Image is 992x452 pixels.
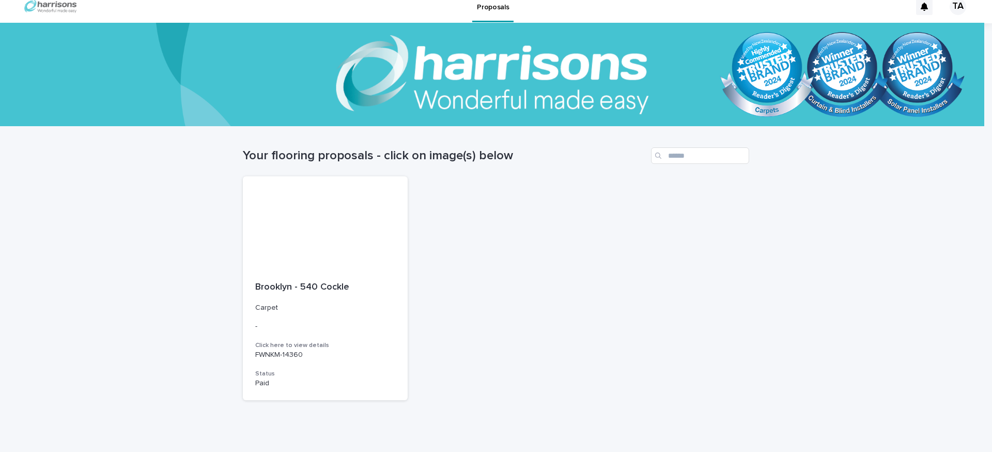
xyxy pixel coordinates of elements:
p: Carpet [255,304,395,312]
input: Search [651,147,749,164]
h3: Click here to view details [255,341,395,350]
h1: Your flooring proposals - click on image(s) below [243,148,647,163]
p: FWNKM-14360 [255,351,395,359]
p: Paid [255,379,395,388]
h3: Status [255,370,395,378]
p: - [255,322,395,331]
span: Brooklyn - 540 Cockle [255,282,349,292]
a: Brooklyn - 540 CockleCarpet-Click here to view detailsFWNKM-14360StatusPaid [243,176,408,400]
